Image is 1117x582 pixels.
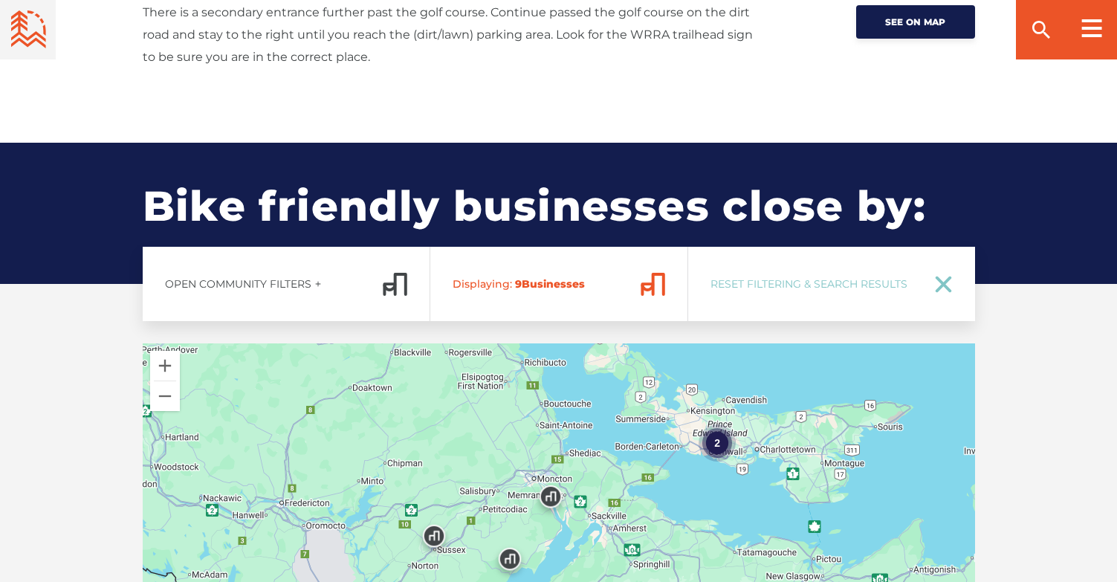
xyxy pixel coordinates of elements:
a: Reset Filtering & Search Results [688,247,975,321]
span: Open Community Filters [165,277,311,291]
div: 2 [699,424,736,462]
button: Zoom out [150,381,180,411]
button: Zoom in [150,351,180,381]
a: See on map [856,5,975,39]
span: See on map [885,16,946,28]
span: 9 [515,277,522,291]
span: Reset Filtering & Search Results [710,277,916,291]
h2: Bike friendly businesses close by: [143,143,975,284]
a: Open Community Filtersadd [143,247,430,321]
p: There is a secondary entrance further past the golf course. Continue passed the golf course on th... [143,1,760,68]
span: Displaying: [453,277,512,291]
span: es [572,277,585,291]
span: Business [453,277,628,291]
ion-icon: add [313,279,323,289]
ion-icon: search [1029,18,1053,42]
